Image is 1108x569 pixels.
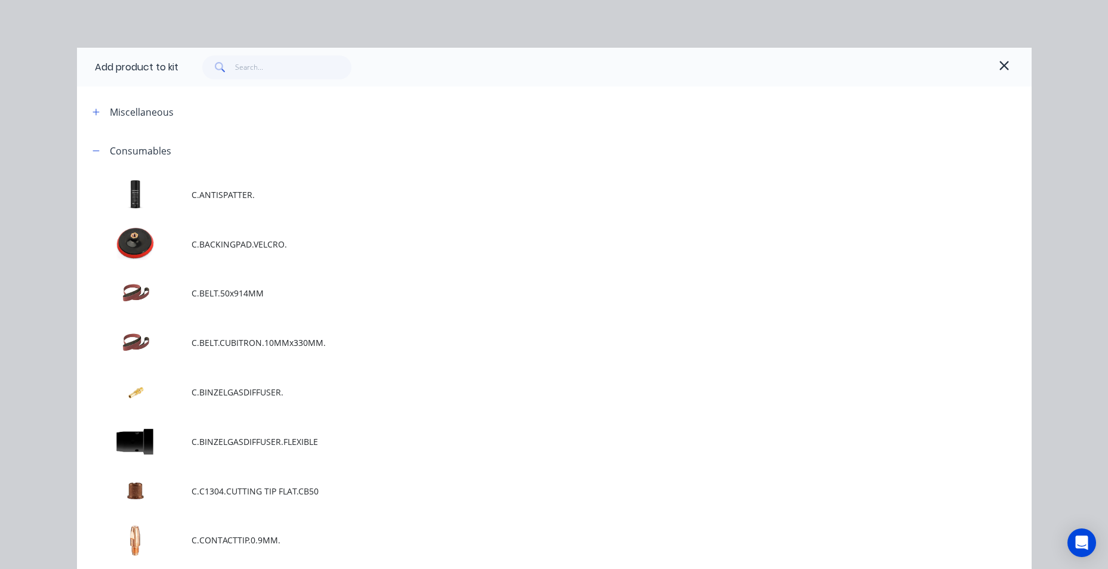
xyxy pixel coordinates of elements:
[1067,528,1096,557] div: Open Intercom Messenger
[110,105,174,119] div: Miscellaneous
[192,188,863,201] span: C.ANTISPATTER.
[110,144,171,158] div: Consumables
[192,435,863,448] span: C.BINZELGASDIFFUSER.FLEXIBLE
[192,534,863,546] span: C.CONTACTTIP.0.9MM.
[235,55,351,79] input: Search...
[192,287,863,299] span: C.BELT.50x914MM
[192,386,863,398] span: C.BINZELGASDIFFUSER.
[95,60,178,75] div: Add product to kit
[192,238,863,251] span: C.BACKINGPAD.VELCRO.
[192,485,863,497] span: C.C1304.CUTTING TIP FLAT.CB50
[192,336,863,349] span: C.BELT.CUBITRON.10MMx330MM.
